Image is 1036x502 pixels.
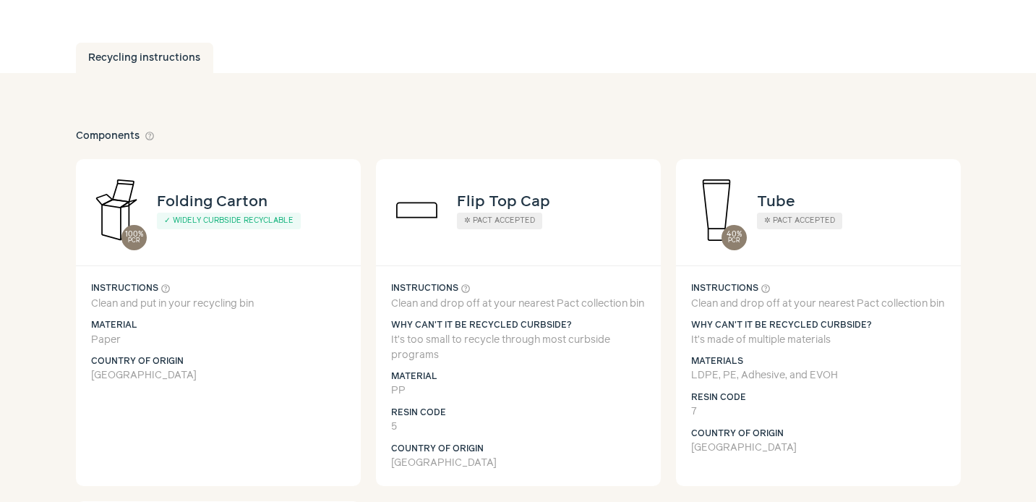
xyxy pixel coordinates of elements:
p: It’s made of multiple materials [691,333,946,348]
span: PCR [728,238,740,244]
h4: Folding Carton [157,190,267,213]
p: Paper [91,333,346,348]
h5: Country of origin [391,443,646,456]
p: [GEOGRAPHIC_DATA] [91,368,346,383]
button: help_outline [461,281,471,297]
span: ✲ Pact accepted [764,217,835,224]
h5: Material [391,370,646,383]
p: Clean and put in your recycling bin [91,297,346,312]
p: It’s too small to recycle through most curbside programs [391,333,646,363]
p: 5 [391,420,646,435]
p: Clean and drop off at your nearest Pact collection bin [391,297,646,312]
h5: Country of origin [691,427,946,441]
h5: Material [91,319,346,332]
h5: Resin code [391,407,646,420]
h4: Tube [757,190,795,213]
h4: Flip Top Cap [457,190,550,213]
img: component icon [676,169,757,250]
h5: Instructions [391,281,646,297]
img: component icon [376,169,457,250]
span: ✲ Pact accepted [464,217,535,224]
p: [GEOGRAPHIC_DATA] [391,456,646,471]
button: help_outline [160,281,171,297]
a: Recycling instructions [76,43,213,73]
span: 40% [727,231,742,239]
h5: Country of origin [91,355,346,368]
img: component icon [76,169,157,250]
p: LDPE, PE, Adhesive, and EVOH [691,368,946,383]
h5: Resin code [691,391,946,404]
h5: Why can't it be recycled curbside? [691,319,946,332]
button: help_outline [761,281,771,297]
h2: Components [76,129,155,144]
button: help_outline [145,129,155,144]
p: PP [391,383,646,399]
span: ✓ Widely curbside recyclable [164,217,294,224]
p: 7 [691,404,946,420]
h5: Instructions [691,281,946,297]
h5: Instructions [91,281,346,297]
span: 100% [125,231,143,239]
h5: Materials [691,355,946,368]
p: Clean and drop off at your nearest Pact collection bin [691,297,946,312]
span: PCR [128,238,140,244]
h5: Why can't it be recycled curbside? [391,319,646,332]
p: [GEOGRAPHIC_DATA] [691,441,946,456]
